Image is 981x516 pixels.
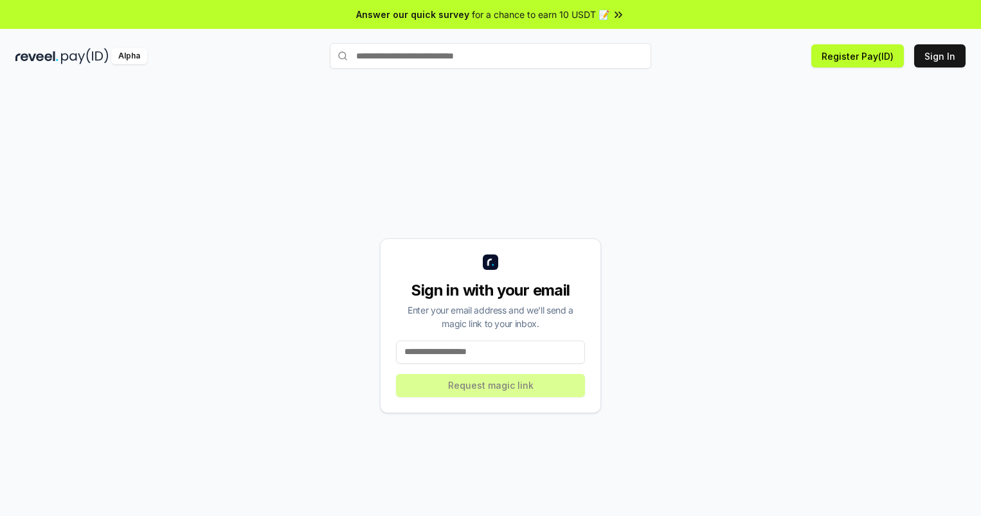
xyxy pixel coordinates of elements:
img: pay_id [61,48,109,64]
div: Alpha [111,48,147,64]
div: Enter your email address and we’ll send a magic link to your inbox. [396,303,585,330]
span: Answer our quick survey [356,8,469,21]
img: logo_small [483,254,498,270]
button: Sign In [914,44,966,67]
div: Sign in with your email [396,280,585,301]
span: for a chance to earn 10 USDT 📝 [472,8,609,21]
img: reveel_dark [15,48,59,64]
button: Register Pay(ID) [811,44,904,67]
